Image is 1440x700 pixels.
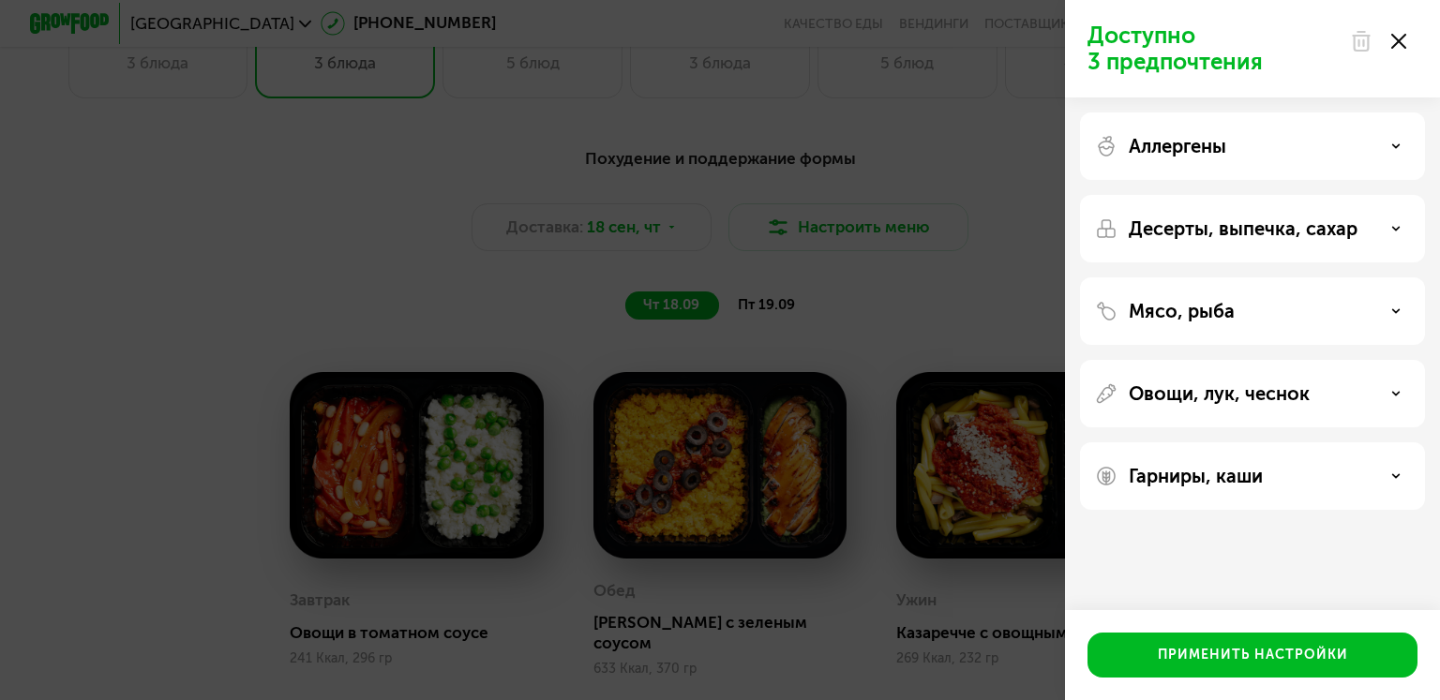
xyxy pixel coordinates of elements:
[1129,382,1310,405] p: Овощи, лук, чеснок
[1129,465,1263,487] p: Гарниры, каши
[1129,300,1235,322] p: Мясо, рыба
[1129,135,1226,157] p: Аллергены
[1087,22,1339,75] p: Доступно 3 предпочтения
[1087,633,1417,678] button: Применить настройки
[1158,646,1348,664] div: Применить настройки
[1129,217,1357,240] p: Десерты, выпечка, сахар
